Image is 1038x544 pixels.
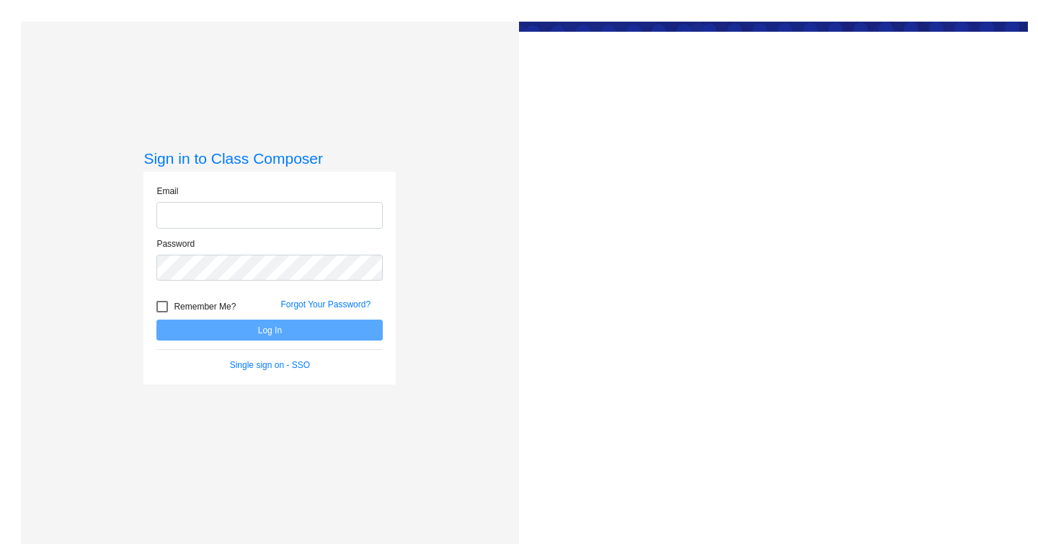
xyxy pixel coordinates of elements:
a: Single sign on - SSO [230,360,310,370]
span: Remember Me? [174,298,236,315]
label: Password [156,237,195,250]
button: Log In [156,320,383,341]
h3: Sign in to Class Composer [143,149,396,167]
a: Forgot Your Password? [280,299,371,310]
label: Email [156,185,178,198]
